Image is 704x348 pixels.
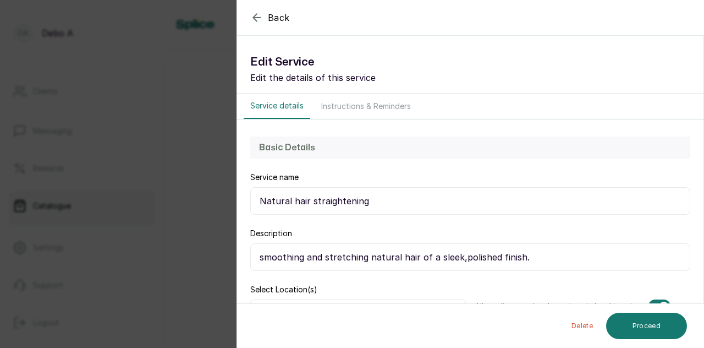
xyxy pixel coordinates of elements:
[268,11,290,24] span: Back
[250,11,290,24] button: Back
[250,284,317,295] label: Select Location(s)
[250,243,690,271] input: A brief description of this service
[250,71,690,84] p: Edit the details of this service
[250,187,690,215] input: E.g Manicure
[475,301,640,312] label: Allow clients to book service via booking site
[563,313,602,339] button: Delete
[250,53,690,71] h1: Edit Service
[606,313,687,339] button: Proceed
[250,172,299,183] label: Service name
[315,94,417,119] button: Instructions & Reminders
[250,228,292,239] label: Description
[259,141,681,154] h2: Basic Details
[244,94,310,119] button: Service details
